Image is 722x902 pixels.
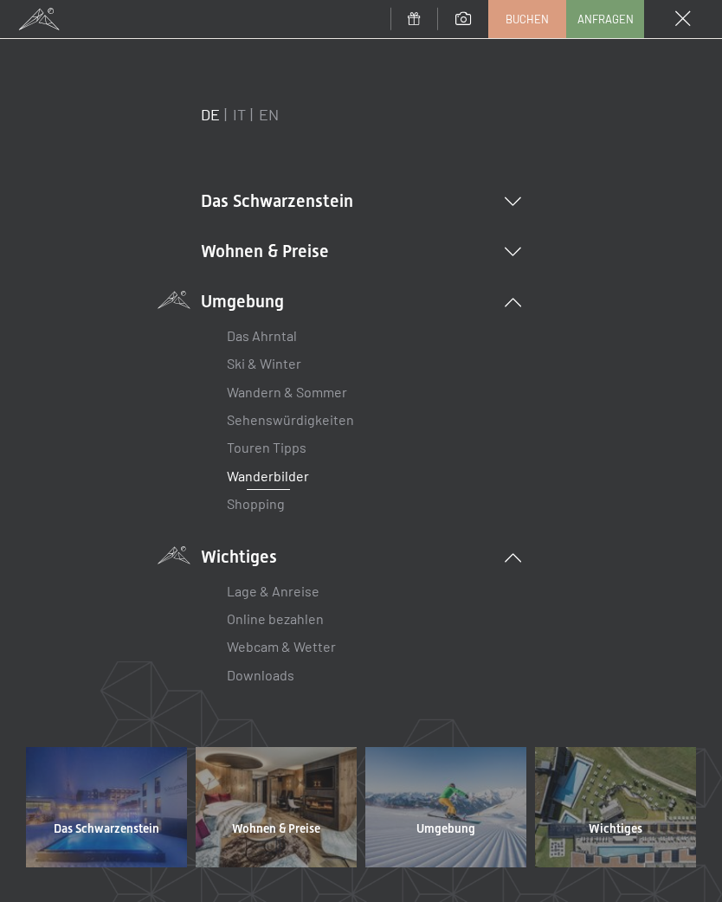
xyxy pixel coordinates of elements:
[227,638,336,654] a: Webcam & Wetter
[531,747,700,867] a: Wichtiges Alle Wanderbilder des Hotel Schwarzenstein ansehen
[589,821,642,838] span: Wichtiges
[416,821,475,838] span: Umgebung
[233,105,246,124] a: IT
[201,105,220,124] a: DE
[227,467,309,484] a: Wanderbilder
[361,747,531,867] a: Umgebung Alle Wanderbilder des Hotel Schwarzenstein ansehen
[227,610,324,627] a: Online bezahlen
[227,327,297,344] a: Das Ahrntal
[577,11,634,27] span: Anfragen
[259,105,279,124] a: EN
[227,495,285,512] a: Shopping
[54,821,159,838] span: Das Schwarzenstein
[227,667,294,683] a: Downloads
[227,411,354,428] a: Sehenswürdigkeiten
[227,355,301,371] a: Ski & Winter
[489,1,565,37] a: Buchen
[227,383,347,400] a: Wandern & Sommer
[22,747,191,867] a: Das Schwarzenstein Alle Wanderbilder des Hotel Schwarzenstein ansehen
[227,583,319,599] a: Lage & Anreise
[191,747,361,867] a: Wohnen & Preise Alle Wanderbilder des Hotel Schwarzenstein ansehen
[567,1,643,37] a: Anfragen
[506,11,549,27] span: Buchen
[227,439,306,455] a: Touren Tipps
[232,821,320,838] span: Wohnen & Preise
